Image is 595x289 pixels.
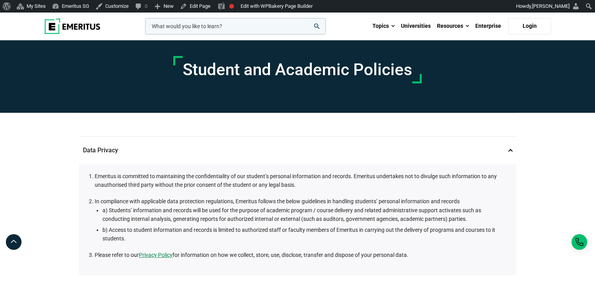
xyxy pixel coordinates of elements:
a: Universities [398,13,434,40]
li: In compliance with applicable data protection regulations, Emeritus follows the below guidelines ... [95,197,508,243]
span: [PERSON_NAME] [532,3,570,9]
li: Emeritus is committed to maintaining the confidentiality of our student’s personal information an... [95,172,508,190]
a: Enterprise [472,13,504,40]
a: Privacy Policy [139,251,173,259]
li: a) Students’ information and records will be used for the purpose of academic program / course de... [102,206,508,224]
h1: Student and Academic Policies [183,60,412,79]
a: Login [508,18,551,34]
div: Focus keyphrase not set [229,4,234,9]
li: b) Access to student information and records is limited to authorized staff or faculty members of... [102,226,508,243]
input: woocommerce-product-search-field-0 [145,18,326,34]
p: Data Privacy [79,137,516,164]
a: Resources [434,13,472,40]
li: Please refer to our for information on how we collect, store, use, disclose, transfer and dispose... [95,251,508,259]
a: Topics [369,13,398,40]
